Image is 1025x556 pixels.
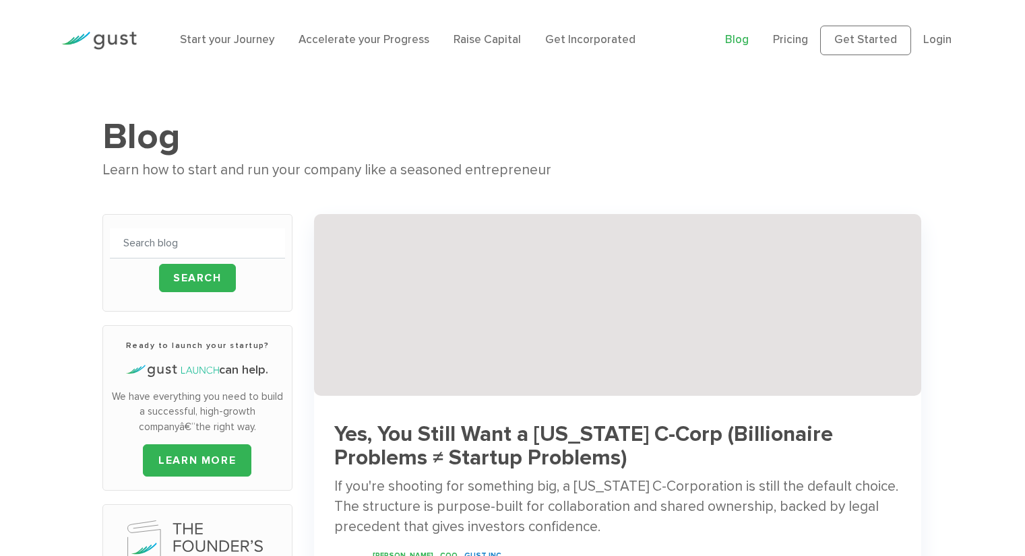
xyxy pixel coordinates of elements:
[180,33,274,46] a: Start your Journey
[110,361,285,379] h4: can help.
[334,423,901,470] h3: Yes, You Still Want a [US_STATE] C-Corp (Billionaire Problems ≠ Startup Problems)
[820,26,911,55] a: Get Started
[143,444,251,477] a: LEARN MORE
[110,228,285,258] input: Search blog
[923,33,952,46] a: Login
[110,389,285,435] p: We have everything you need to build a successful, high-growth companyâ€”the right way.
[110,339,285,351] h3: Ready to launch your startup?
[102,159,923,182] div: Learn how to start and run your company like a seasoned entrepreneur
[334,477,901,538] div: If you're shooting for something big, a [US_STATE] C-Corporation is still the default choice. The...
[725,33,749,46] a: Blog
[159,264,236,292] input: Search
[545,33,635,46] a: Get Incorporated
[102,114,923,159] h1: Blog
[299,33,429,46] a: Accelerate your Progress
[61,32,137,50] img: Gust Logo
[773,33,808,46] a: Pricing
[454,33,521,46] a: Raise Capital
